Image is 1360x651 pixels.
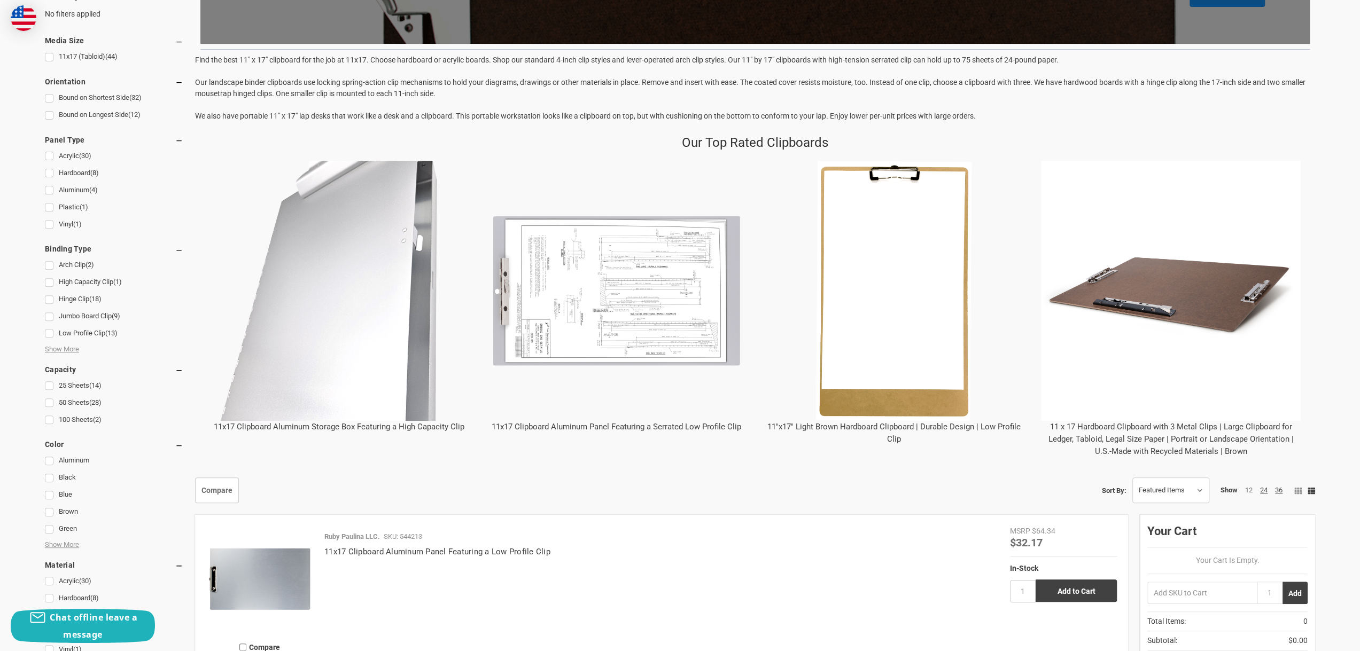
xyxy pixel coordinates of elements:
[195,78,1305,98] span: Our landscape binder clipboards use locking spring-action clip mechanisms to hold your diagrams, ...
[45,379,183,393] a: 25 Sheets
[1147,616,1186,627] span: Total Items:
[195,112,976,120] span: We also have portable 11" x 17" lap desks that work like a desk and a clipboard. This portable wo...
[1303,616,1308,627] span: 0
[73,220,82,228] span: (1)
[1041,161,1301,421] img: 11 x 17 Hardboard Clipboard with 3 Metal Clips | Large Clipboard for Ledger, Tabloid, Legal Size ...
[89,398,102,406] span: (28)
[79,152,91,160] span: (30)
[11,609,155,643] button: Chat offline leave a message
[195,477,239,503] a: Compare
[45,183,183,198] a: Aluminum
[324,531,380,542] p: Ruby Paulina LLC.
[45,505,183,519] a: Brown
[45,149,183,163] a: Acrylic
[89,381,102,389] span: (14)
[90,594,99,602] span: (8)
[45,591,183,606] a: Hardboard
[45,488,183,502] a: Blue
[112,312,120,320] span: (9)
[1283,582,1308,604] button: Add
[105,329,118,337] span: (13)
[45,453,183,468] a: Aluminum
[200,152,478,442] div: 11x17 Clipboard Aluminum Storage Box Featuring a High Capacity Clip
[682,133,828,152] p: Our Top Rated Clipboards
[1147,582,1257,604] input: Add SKU to Cart
[45,275,183,289] a: High Capacity Clip
[45,559,183,571] h5: Material
[45,166,183,181] a: Hardboard
[1032,527,1055,535] span: $64.34
[86,261,94,269] span: (2)
[45,326,183,341] a: Low Profile Clip
[1260,486,1268,494] a: 24
[45,242,183,255] h5: Binding Type
[45,344,79,355] span: Show More
[11,5,36,31] img: duty and tax information for United States
[206,525,313,632] img: 11x17 Clipboard Aluminum Panel Featuring a Low Profile Clip
[45,522,183,536] a: Green
[486,161,747,421] img: 11x17 Clipboard Aluminum Panel Featuring a Serrated Low Profile Clip
[45,292,183,307] a: Hinge Clip
[45,438,183,451] h5: Color
[45,309,183,324] a: Jumbo Board Clip
[214,422,464,432] a: 11x17 Clipboard Aluminum Storage Box Featuring a High Capacity Clip
[478,152,755,442] div: 11x17 Clipboard Aluminum Panel Featuring a Serrated Low Profile Clip
[45,396,183,410] a: 50 Sheets
[1245,486,1253,494] a: 12
[1010,562,1117,574] div: In-Stock
[45,200,183,215] a: Plastic
[1288,635,1308,646] span: $0.00
[129,93,142,101] span: (32)
[45,50,183,64] a: 11x17 (Tabloid)
[1147,522,1308,547] div: Your Cart
[45,91,183,105] a: Bound on Shortest Side
[45,34,183,47] h5: Media Size
[1010,535,1043,549] span: $32.17
[79,577,91,585] span: (30)
[1147,555,1308,566] p: Your Cart Is Empty.
[324,547,550,556] a: 11x17 Clipboard Aluminum Panel Featuring a Low Profile Clip
[45,134,183,146] h5: Panel Type
[45,363,183,376] h5: Capacity
[1032,152,1310,466] div: 11 x 17 Hardboard Clipboard with 3 Metal Clips | Large Clipboard for Ledger, Tabloid, Legal Size ...
[45,258,183,272] a: Arch Clip
[45,539,79,550] span: Show More
[1275,486,1283,494] a: 36
[239,644,246,650] input: Compare
[45,217,183,232] a: Vinyl
[45,470,183,485] a: Black
[50,611,137,640] span: Chat offline leave a message
[1036,579,1117,602] input: Add to Cart
[1048,422,1294,456] a: 11 x 17 Hardboard Clipboard with 3 Metal Clips | Large Clipboard for Ledger, Tabloid, Legal Size ...
[1010,525,1030,537] div: MSRP
[1102,482,1126,498] label: Sort By:
[128,111,141,119] span: (12)
[45,108,183,122] a: Bound on Longest Side
[45,574,183,589] a: Acrylic
[45,413,183,427] a: 100 Sheets
[113,278,122,286] span: (1)
[1147,635,1177,646] span: Subtotal:
[767,422,1020,444] a: 11"x17" Light Brown Hardboard Clipboard | Durable Design | Low Profile Clip
[384,531,422,542] p: SKU: 544213
[80,203,88,211] span: (1)
[209,161,469,421] img: 11x17 Clipboard Aluminum Storage Box Featuring a High Capacity Clip
[93,415,102,423] span: (2)
[492,422,741,432] a: 11x17 Clipboard Aluminum Panel Featuring a Serrated Low Profile Clip
[90,169,99,177] span: (8)
[89,295,102,303] span: (18)
[45,75,183,88] h5: Orientation
[89,186,98,194] span: (4)
[105,52,118,60] span: (44)
[764,161,1024,421] img: 11"x17" Light Brown Hardboard Clipboard | Durable Design | Low Profile Clip
[755,152,1032,454] div: 11"x17" Light Brown Hardboard Clipboard | Durable Design | Low Profile Clip
[195,56,1059,64] span: Find the best 11" x 17" clipboard for the job at 11x17. Choose hardboard or acrylic boards. Shop ...
[1221,485,1238,495] span: Show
